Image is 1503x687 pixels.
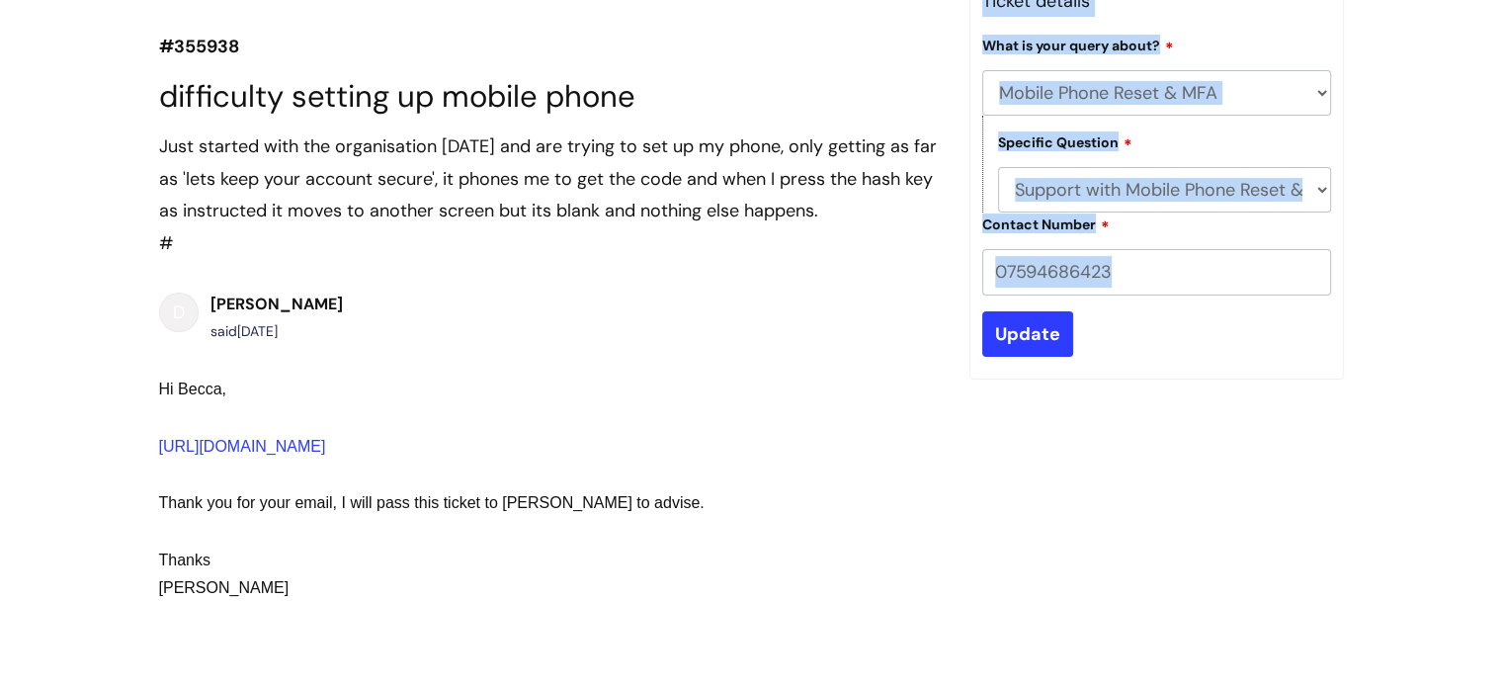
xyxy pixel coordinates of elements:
div: Hi Becca, [159,376,869,461]
div: D [159,293,199,332]
a: [URL][DOMAIN_NAME] [159,438,326,455]
label: What is your query about? [982,35,1174,54]
div: said [210,319,343,344]
input: Update [982,311,1073,357]
div: [PERSON_NAME] [159,574,869,603]
div: Thank you for your email, I will pass this ticket to [PERSON_NAME] to advise. [159,489,869,518]
h1: difficulty setting up mobile phone [159,78,940,115]
div: Just started with the organisation [DATE] and are trying to set up my phone, only getting as far ... [159,130,940,226]
label: Specific Question [998,131,1132,151]
label: Contact Number [982,214,1110,233]
b: [PERSON_NAME] [210,294,343,314]
div: Thanks [159,547,869,575]
span: Mon, 13 Oct, 2025 at 3:30 PM [237,322,278,340]
p: #355938 [159,31,940,62]
div: # [159,130,940,259]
